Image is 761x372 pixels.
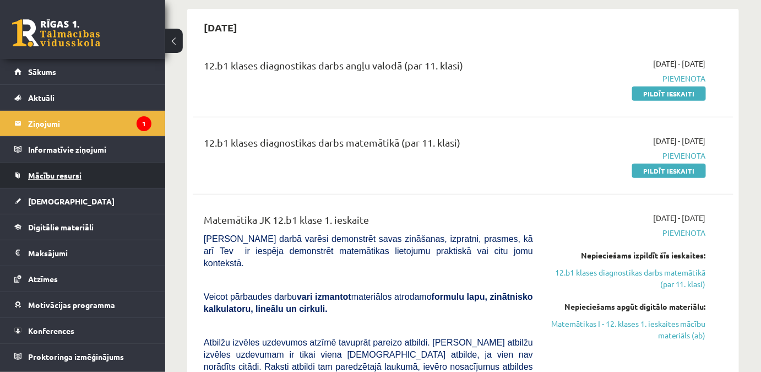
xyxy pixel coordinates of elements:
span: Pievienota [550,150,706,161]
span: Veicot pārbaudes darbu materiālos atrodamo [204,292,533,314]
span: [DATE] - [DATE] [653,58,706,69]
div: Nepieciešams izpildīt šīs ieskaites: [550,250,706,261]
span: Digitālie materiāli [28,222,94,232]
span: Motivācijas programma [28,300,115,310]
span: Pievienota [550,73,706,84]
a: Matemātikas I - 12. klases 1. ieskaites mācību materiāls (ab) [550,318,706,341]
span: [DATE] - [DATE] [653,212,706,224]
a: Konferences [14,318,151,343]
a: Mācību resursi [14,163,151,188]
div: Nepieciešams apgūt digitālo materiālu: [550,301,706,312]
a: Motivācijas programma [14,292,151,317]
span: [DEMOGRAPHIC_DATA] [28,196,115,206]
a: Ziņojumi1 [14,111,151,136]
a: Digitālie materiāli [14,214,151,240]
b: vari izmantot [297,292,351,301]
span: Konferences [28,326,74,336]
div: 12.b1 klases diagnostikas darbs matemātikā (par 11. klasi) [204,135,533,155]
a: Sākums [14,59,151,84]
span: Pievienota [550,227,706,239]
a: Proktoringa izmēģinājums [14,344,151,369]
h2: [DATE] [193,14,248,40]
div: Matemātika JK 12.b1 klase 1. ieskaite [204,212,533,233]
a: Pildīt ieskaiti [632,87,706,101]
legend: Ziņojumi [28,111,151,136]
a: [DEMOGRAPHIC_DATA] [14,188,151,214]
legend: Maksājumi [28,240,151,266]
b: formulu lapu, zinātnisko kalkulatoru, lineālu un cirkuli. [204,292,533,314]
span: Mācību resursi [28,170,81,180]
a: Rīgas 1. Tālmācības vidusskola [12,19,100,47]
div: 12.b1 klases diagnostikas darbs angļu valodā (par 11. klasi) [204,58,533,78]
span: Aktuāli [28,93,55,103]
span: [PERSON_NAME] darbā varēsi demonstrēt savas zināšanas, izpratni, prasmes, kā arī Tev ir iespēja d... [204,234,533,268]
legend: Informatīvie ziņojumi [28,137,151,162]
a: Atzīmes [14,266,151,292]
a: Aktuāli [14,85,151,110]
a: Informatīvie ziņojumi [14,137,151,162]
span: [DATE] - [DATE] [653,135,706,147]
a: 12.b1 klases diagnostikas darbs matemātikā (par 11. klasi) [550,267,706,290]
span: Sākums [28,67,56,77]
span: Atzīmes [28,274,58,284]
a: Pildīt ieskaiti [632,164,706,178]
i: 1 [137,116,151,131]
span: Proktoringa izmēģinājums [28,352,124,362]
a: Maksājumi [14,240,151,266]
